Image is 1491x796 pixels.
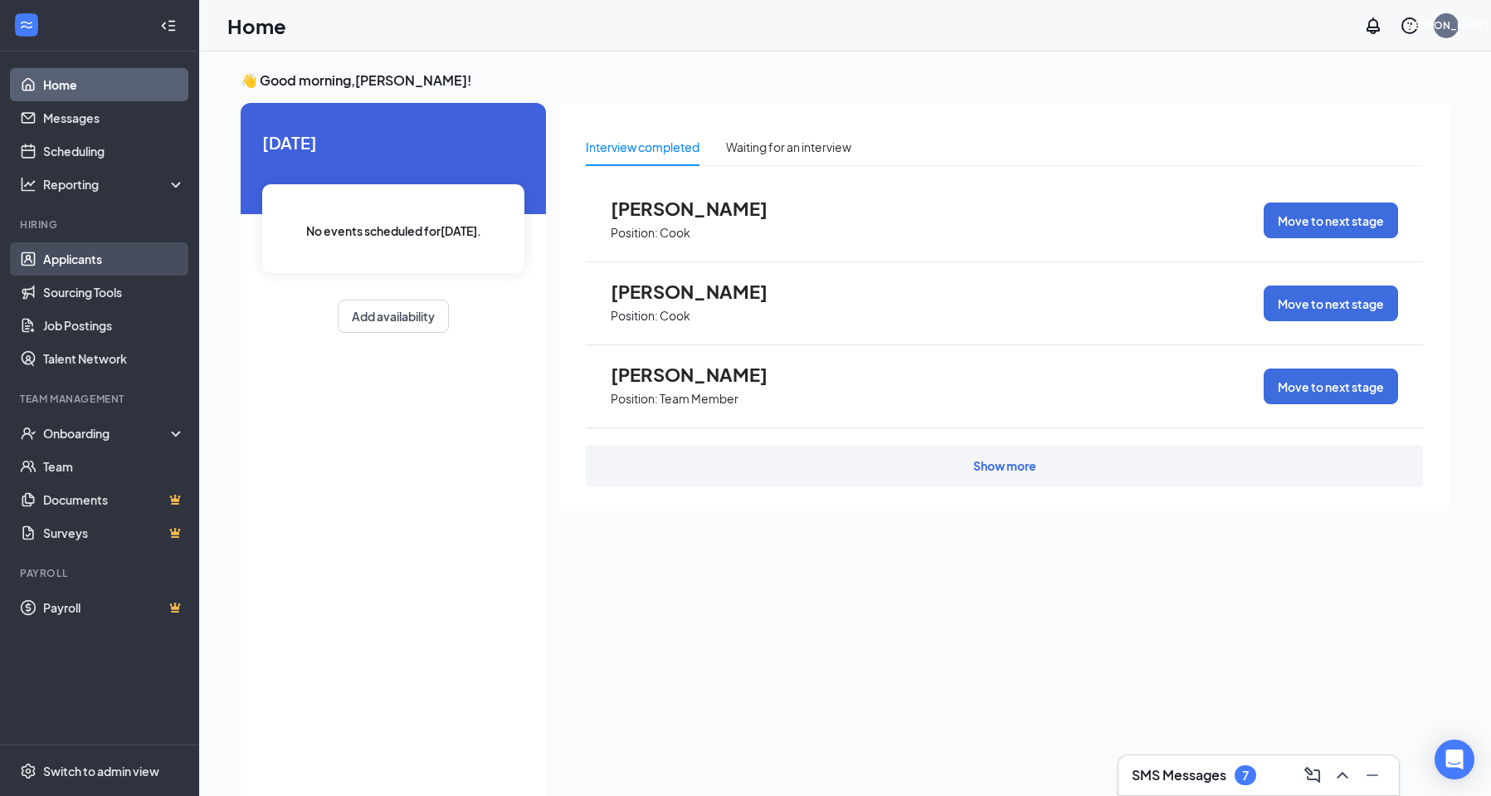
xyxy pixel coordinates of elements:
[43,176,186,193] div: Reporting
[611,364,793,385] span: [PERSON_NAME]
[306,222,481,240] span: No events scheduled for [DATE] .
[1329,762,1356,789] button: ChevronUp
[1303,765,1323,785] svg: ComposeMessage
[43,450,185,483] a: Team
[43,342,185,375] a: Talent Network
[43,309,185,342] a: Job Postings
[1264,286,1398,321] button: Move to next stage
[660,225,690,241] p: Cook
[43,425,171,442] div: Onboarding
[20,763,37,779] svg: Settings
[973,457,1036,474] div: Show more
[160,17,177,34] svg: Collapse
[611,281,793,302] span: [PERSON_NAME]
[20,217,182,232] div: Hiring
[338,300,449,333] button: Add availability
[1362,765,1382,785] svg: Minimize
[43,101,185,134] a: Messages
[611,198,793,219] span: [PERSON_NAME]
[611,225,658,241] p: Position:
[1363,16,1383,36] svg: Notifications
[43,68,185,101] a: Home
[1404,18,1489,32] div: [PERSON_NAME]
[43,483,185,516] a: DocumentsCrown
[660,308,690,324] p: Cook
[43,134,185,168] a: Scheduling
[611,391,658,407] p: Position:
[43,276,185,309] a: Sourcing Tools
[1132,766,1226,784] h3: SMS Messages
[18,17,35,33] svg: WorkstreamLogo
[1299,762,1326,789] button: ComposeMessage
[1400,16,1420,36] svg: QuestionInfo
[227,12,286,40] h1: Home
[660,391,738,407] p: Team Member
[20,566,182,580] div: Payroll
[1333,765,1352,785] svg: ChevronUp
[43,763,159,779] div: Switch to admin view
[1242,769,1249,783] div: 7
[1359,762,1386,789] button: Minimize
[262,129,524,155] span: [DATE]
[43,516,185,549] a: SurveysCrown
[20,425,37,442] svg: UserCheck
[20,176,37,193] svg: Analysis
[43,591,185,624] a: PayrollCrown
[241,71,1450,90] h3: 👋 Good morning, [PERSON_NAME] !
[1435,740,1474,779] div: Open Intercom Messenger
[611,308,658,324] p: Position:
[20,392,182,406] div: Team Management
[43,242,185,276] a: Applicants
[1264,203,1398,238] button: Move to next stage
[726,138,851,156] div: Waiting for an interview
[1264,369,1398,404] button: Move to next stage
[586,138,699,156] div: Interview completed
